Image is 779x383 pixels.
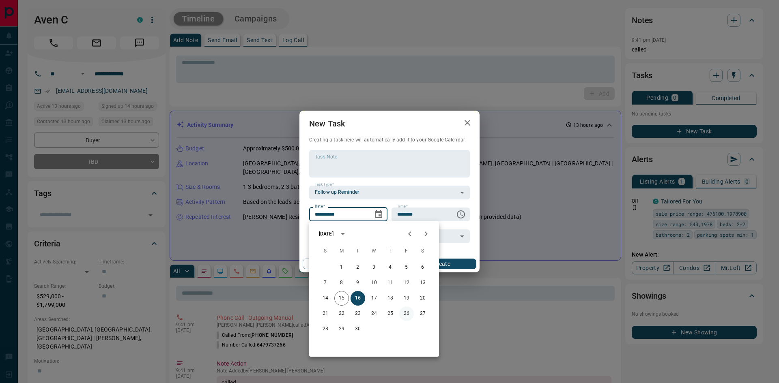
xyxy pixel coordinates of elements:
button: 9 [351,276,365,290]
button: Previous month [402,226,418,242]
button: 18 [383,291,398,306]
span: Sunday [318,243,333,259]
button: Choose time, selected time is 6:00 AM [453,206,469,223]
button: 29 [334,322,349,336]
span: Tuesday [351,243,365,259]
button: 13 [415,276,430,290]
button: Choose date, selected date is Sep 16, 2025 [370,206,387,223]
button: 15 [334,291,349,306]
button: 22 [334,306,349,321]
button: 3 [367,260,381,275]
button: 12 [399,276,414,290]
span: Monday [334,243,349,259]
button: 4 [383,260,398,275]
button: 7 [318,276,333,290]
button: 2 [351,260,365,275]
button: 24 [367,306,381,321]
button: 27 [415,306,430,321]
button: 14 [318,291,333,306]
button: 17 [367,291,381,306]
button: 23 [351,306,365,321]
div: [DATE] [319,230,334,238]
span: Thursday [383,243,398,259]
button: 11 [383,276,398,290]
button: Create [407,259,476,269]
button: Next month [418,226,434,242]
button: 25 [383,306,398,321]
button: 30 [351,322,365,336]
button: 26 [399,306,414,321]
span: Saturday [415,243,430,259]
button: calendar view is open, switch to year view [336,227,350,241]
button: 8 [334,276,349,290]
button: 20 [415,291,430,306]
button: 16 [351,291,365,306]
label: Date [315,204,325,209]
button: 21 [318,306,333,321]
span: Friday [399,243,414,259]
div: Follow up Reminder [309,186,470,199]
button: 6 [415,260,430,275]
label: Time [397,204,408,209]
button: 1 [334,260,349,275]
button: 5 [399,260,414,275]
span: Wednesday [367,243,381,259]
button: Cancel [303,259,372,269]
p: Creating a task here will automatically add it to your Google Calendar. [309,137,470,143]
h2: New Task [299,111,355,137]
label: Task Type [315,182,334,187]
button: 28 [318,322,333,336]
button: 10 [367,276,381,290]
button: 19 [399,291,414,306]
